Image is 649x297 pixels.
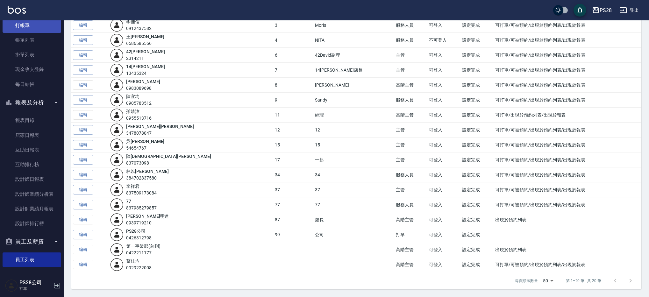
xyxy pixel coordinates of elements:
[394,48,427,63] td: 主管
[110,138,124,152] img: user-login-man-human-body-mobile-person-512.png
[460,123,494,138] td: 設定完成
[3,172,61,187] a: 設計師日報表
[313,227,394,242] td: 公司
[313,197,394,212] td: 77
[3,202,61,216] a: 設計師業績月報表
[427,257,460,272] td: 可登入
[73,125,93,135] a: 編輯
[460,167,494,182] td: 設定完成
[73,170,93,180] a: 編輯
[126,130,194,137] div: 3478078047
[427,78,460,93] td: 可登入
[110,108,124,122] img: user-login-man-human-body-mobile-person-512.png
[110,48,124,62] img: user-login-man-human-body-mobile-person-512.png
[427,167,460,182] td: 可登入
[273,138,313,152] td: 15
[110,93,124,107] img: user-login-man-human-body-mobile-person-512.png
[494,48,641,63] td: 可打單/可被預約/出現於預約列表/出現於報表
[73,185,93,195] a: 編輯
[313,138,394,152] td: 15
[313,123,394,138] td: 12
[126,154,211,159] a: 陳[DEMOGRAPHIC_DATA][PERSON_NAME]
[427,123,460,138] td: 可登入
[494,108,641,123] td: 可打單/出現於預約列表/出現於報表
[3,18,61,33] a: 打帳單
[126,49,165,54] a: 42[PERSON_NAME]
[394,63,427,78] td: 主管
[460,48,494,63] td: 設定完成
[427,212,460,227] td: 可登入
[394,152,427,167] td: 主管
[394,212,427,227] td: 高階主管
[460,242,494,257] td: 設定完成
[460,182,494,197] td: 設定完成
[494,182,641,197] td: 可打單/可被預約/出現於預約列表/出現於報表
[494,152,641,167] td: 可打單/可被預約/出現於預約列表/出現於報表
[3,216,61,231] a: 設計師排行榜
[126,34,164,39] a: 王[PERSON_NAME]
[394,167,427,182] td: 服務人員
[19,279,52,286] h5: PS28公司
[460,152,494,167] td: 設定完成
[394,78,427,93] td: 高階主管
[126,79,160,84] a: [PERSON_NAME]
[494,242,641,257] td: 出現於預約列表
[460,108,494,123] td: 設定完成
[313,212,394,227] td: 處長
[126,184,139,189] a: 李祥君
[73,50,93,60] a: 編輯
[600,6,612,14] div: PS28
[460,227,494,242] td: 設定完成
[110,198,124,211] img: user-login-man-human-body-mobile-person-512.png
[494,18,641,33] td: 可打單/可被預約/出現於預約列表/出現於報表
[273,108,313,123] td: 11
[394,227,427,242] td: 打單
[313,63,394,78] td: 14[PERSON_NAME]店長
[3,77,61,92] a: 每日結帳
[494,33,641,48] td: 可打單/可被預約/出現於預約列表/出現於報表
[273,197,313,212] td: 77
[126,100,152,107] div: 0905783512
[110,183,124,196] img: user-login-man-human-body-mobile-person-512.png
[273,227,313,242] td: 99
[273,167,313,182] td: 34
[494,138,641,152] td: 可打單/可被預約/出現於預約列表/出現於報表
[313,167,394,182] td: 34
[566,278,601,284] p: 第 1–20 筆 共 20 筆
[427,33,460,48] td: 不可登入
[460,257,494,272] td: 設定完成
[427,63,460,78] td: 可登入
[73,140,93,150] a: 編輯
[126,235,152,241] div: 0426312798
[110,213,124,226] img: user-login-man-human-body-mobile-person-512.png
[126,265,152,271] div: 0929222008
[110,258,124,271] img: user-login-man-human-body-mobile-person-512.png
[3,252,61,267] a: 員工列表
[3,62,61,77] a: 現金收支登錄
[540,272,556,289] div: 50
[110,123,124,137] img: user-login-man-human-body-mobile-person-512.png
[126,19,139,24] a: 李佳儒
[460,63,494,78] td: 設定完成
[460,138,494,152] td: 設定完成
[460,18,494,33] td: 設定完成
[110,78,124,92] img: user-login-man-human-body-mobile-person-512.png
[273,212,313,227] td: 87
[589,4,614,17] button: PS28
[394,18,427,33] td: 服務人員
[427,152,460,167] td: 可登入
[394,93,427,108] td: 服務人員
[494,78,641,93] td: 可打單/可被預約/出現於預約列表/出現於報表
[494,63,641,78] td: 可打單/可被預約/出現於預約列表/出現於報表
[126,220,169,226] div: 0939719210
[3,270,61,286] button: 紅利點數設定
[515,278,538,284] p: 每頁顯示數量
[126,55,165,62] div: 2314211
[3,157,61,172] a: 互助排行榜
[126,115,152,122] div: 0955513716
[126,169,169,174] a: 林以[PERSON_NAME]
[273,78,313,93] td: 8
[3,94,61,111] button: 報表及分析
[494,257,641,272] td: 可打單/可被預約/出現於預約列表/出現於報表
[617,4,641,16] button: 登出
